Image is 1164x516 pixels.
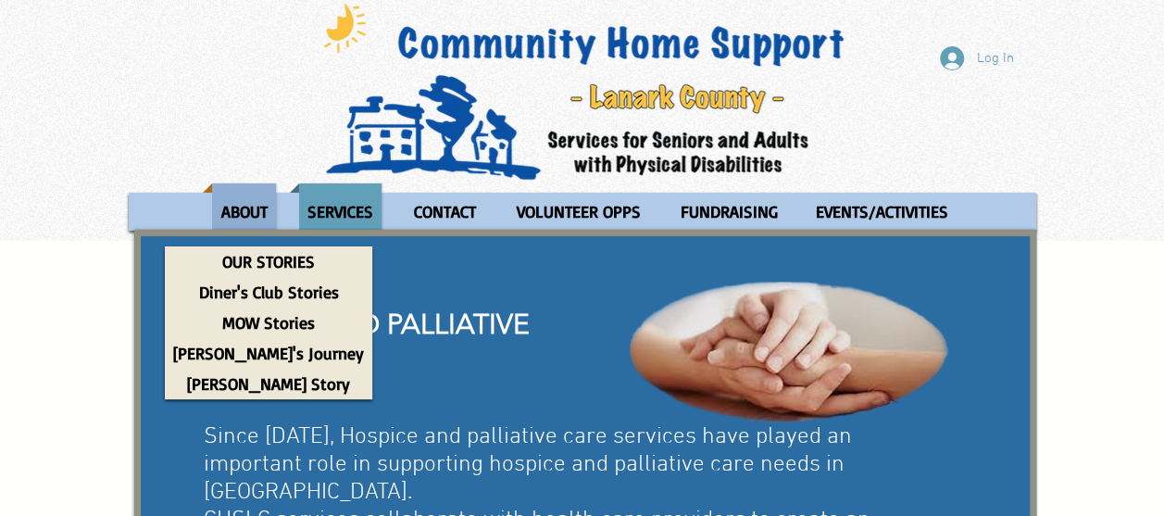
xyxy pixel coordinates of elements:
a: ABOUT [203,183,285,240]
a: SERVICES [290,183,391,240]
nav: Site [129,183,1036,240]
p: OUR STORIES [214,246,323,277]
p: VOLUNTEER OPPS [508,183,649,240]
span: Since [DATE], Hospice and palliative care services have played an important role in supporting ho... [204,423,852,507]
span: Log In [970,49,1020,69]
p: [PERSON_NAME] Story [179,369,358,399]
a: EVENTS/ACTIVITIES [798,183,966,240]
p: ABOUT [213,183,276,240]
p: SERVICES [299,183,382,240]
a: VOLUNTEER OPPS [499,183,658,240]
a: MOW Stories [165,308,372,338]
a: CONTACT [395,183,494,240]
a: FUNDRAISING [663,183,794,240]
a: [PERSON_NAME]'s Journey [165,338,372,369]
p: Diner's Club Stories [191,277,347,308]
a: Diner's Club Stories [165,277,372,308]
p: FUNDRAISING [672,183,786,240]
button: Log In [927,41,1027,76]
p: MOW Stories [214,308,323,338]
p: CONTACT [406,183,484,240]
a: OUR STORIES [165,246,372,277]
a: [PERSON_NAME] Story [165,369,372,399]
p: EVENTS/ACTIVITIES [807,183,957,240]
